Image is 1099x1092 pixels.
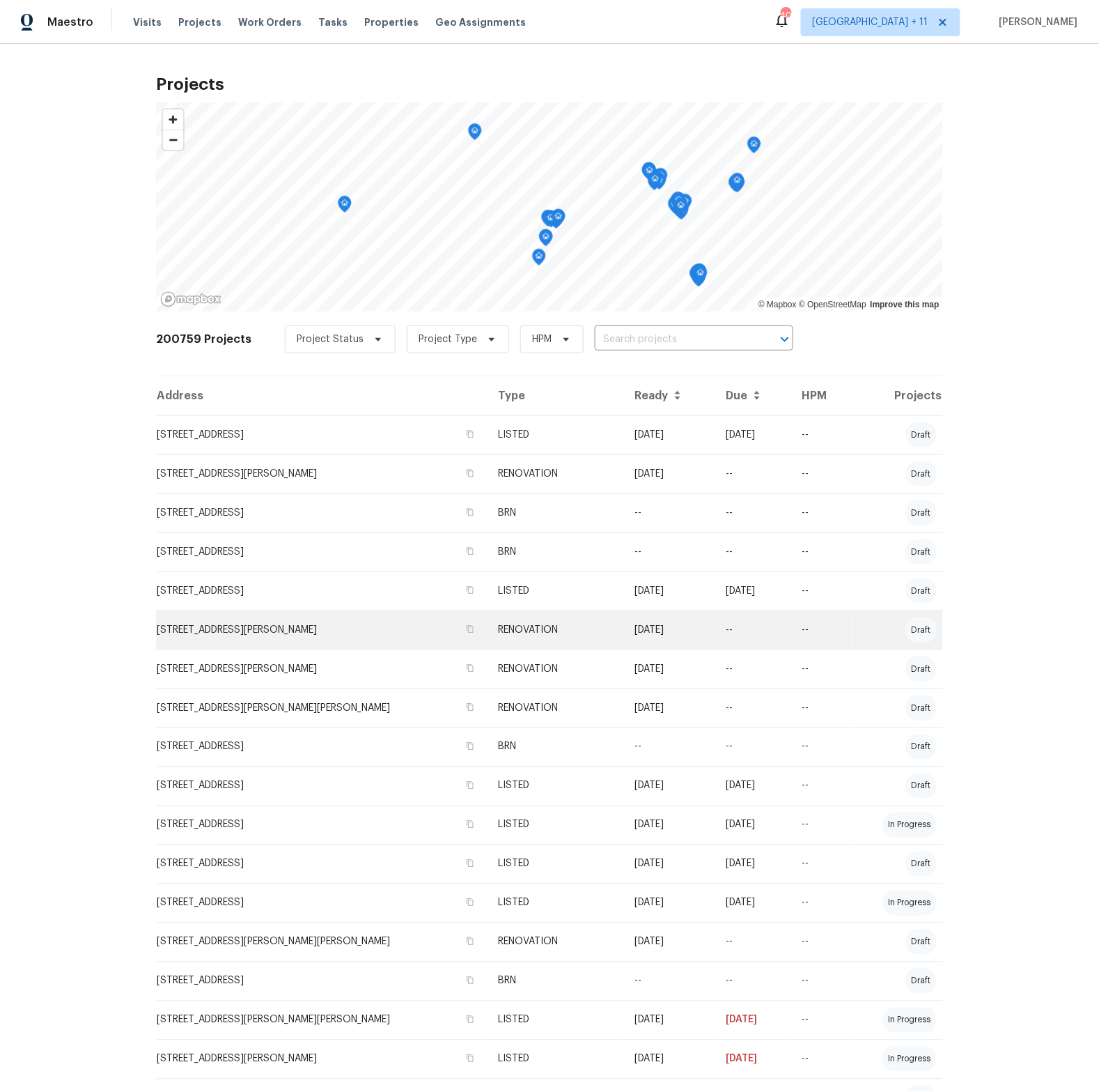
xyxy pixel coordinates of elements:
div: draft [906,461,937,486]
td: [DATE] [715,415,790,454]
div: Map marker [691,264,705,286]
td: -- [790,962,851,1001]
th: Ready [623,376,715,415]
td: [DATE] [715,806,790,845]
div: draft [906,578,937,603]
span: Projects [178,15,221,29]
td: -- [790,649,851,689]
td: [STREET_ADDRESS] [156,571,488,610]
div: draft [906,422,937,447]
th: Due [715,376,790,415]
div: Map marker [694,266,708,287]
span: Project Type [419,332,477,346]
div: draft [906,930,937,955]
span: [PERSON_NAME] [994,15,1078,29]
td: LISTED [488,1040,623,1079]
td: [STREET_ADDRESS][PERSON_NAME][PERSON_NAME] [156,923,488,962]
td: [DATE] [623,649,715,689]
button: Zoom in [163,109,183,130]
button: Zoom out [163,130,183,150]
th: Type [488,376,623,415]
div: in progress [883,813,937,838]
div: Map marker [674,198,688,220]
td: LISTED [488,767,623,806]
td: [STREET_ADDRESS] [156,884,488,923]
button: Open [775,330,795,349]
th: HPM [790,376,851,415]
span: [GEOGRAPHIC_DATA] + 11 [813,15,928,29]
td: [DATE] [623,1001,715,1040]
td: BRN [488,962,623,1001]
span: Maestro [47,15,93,29]
td: [DATE] [623,571,715,610]
div: draft [906,500,937,525]
div: Map marker [532,249,546,270]
div: draft [906,695,937,721]
button: Copy Address [464,779,476,792]
button: Copy Address [464,428,476,440]
td: [STREET_ADDRESS][PERSON_NAME][PERSON_NAME] [156,689,488,728]
button: Copy Address [464,662,476,675]
div: Map marker [668,197,682,218]
th: Projects [852,376,943,415]
h2: 200759 Projects [156,332,251,346]
div: Map marker [468,123,482,145]
input: Search projects [595,329,754,351]
div: draft [906,539,937,564]
td: BRN [488,493,623,532]
div: draft [906,656,937,682]
td: [STREET_ADDRESS] [156,728,488,767]
div: Map marker [670,194,684,215]
div: draft [906,774,937,799]
td: LISTED [488,1001,623,1040]
td: -- [715,454,790,493]
td: BRN [488,728,623,767]
canvas: Map [156,102,943,312]
td: -- [715,689,790,728]
button: Copy Address [464,506,476,518]
td: RENOVATION [488,610,623,649]
td: -- [790,532,851,571]
td: -- [623,493,715,532]
td: [STREET_ADDRESS] [156,767,488,806]
td: -- [790,767,851,806]
th: Address [156,376,488,415]
td: [DATE] [715,571,790,610]
div: Map marker [648,171,662,193]
td: [DATE] [715,1040,790,1079]
div: draft [906,735,937,760]
button: Copy Address [464,545,476,557]
td: -- [715,728,790,767]
span: Visits [133,15,162,29]
div: Map marker [671,192,685,213]
div: Map marker [672,192,686,214]
button: Copy Address [464,701,476,714]
td: [STREET_ADDRESS] [156,962,488,1001]
div: Map marker [544,210,558,232]
td: -- [790,415,851,454]
td: [DATE] [715,1001,790,1040]
td: [DATE] [623,610,715,649]
td: [STREET_ADDRESS][PERSON_NAME] [156,454,488,493]
div: Map marker [642,162,656,184]
div: Map marker [689,266,703,288]
span: HPM [532,332,552,346]
button: Copy Address [464,857,476,870]
td: -- [715,923,790,962]
button: Copy Address [464,467,476,479]
td: [DATE] [623,689,715,728]
td: [DATE] [623,806,715,845]
td: [DATE] [623,454,715,493]
td: RENOVATION [488,454,623,493]
td: RENOVATION [488,649,623,689]
td: -- [790,884,851,923]
td: LISTED [488,415,623,454]
a: OpenStreetMap [799,300,866,309]
td: LISTED [488,884,623,923]
td: [STREET_ADDRESS] [156,806,488,845]
span: Tasks [318,17,348,27]
td: LISTED [488,845,623,884]
td: RENOVATION [488,689,623,728]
